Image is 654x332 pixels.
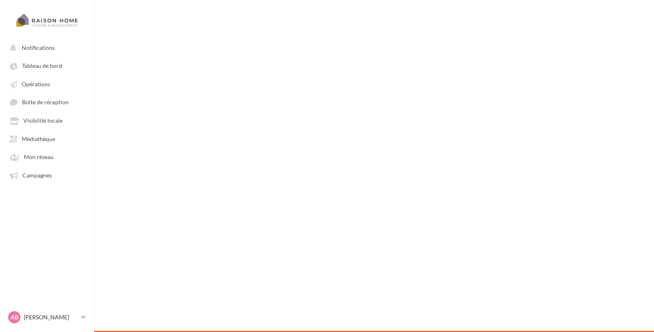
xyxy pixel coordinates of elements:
span: Visibilité locale [23,117,63,124]
span: Tableau de bord [22,63,62,70]
a: Boîte de réception [5,94,89,110]
span: Opérations [22,81,50,87]
span: Campagnes [22,172,52,179]
button: Notifications [5,40,86,55]
span: Mon réseau [24,154,54,161]
a: Mon réseau [5,149,89,164]
span: Notifications [22,44,55,51]
a: Tableau de bord [5,58,89,73]
p: [PERSON_NAME] [24,313,78,321]
span: AB [11,313,18,321]
span: Boîte de réception [22,99,69,106]
a: Campagnes [5,168,89,182]
a: Opérations [5,76,89,91]
span: Médiathèque [22,135,55,142]
a: Médiathèque [5,131,89,146]
a: AB [PERSON_NAME] [7,310,87,325]
a: Visibilité locale [5,113,89,128]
